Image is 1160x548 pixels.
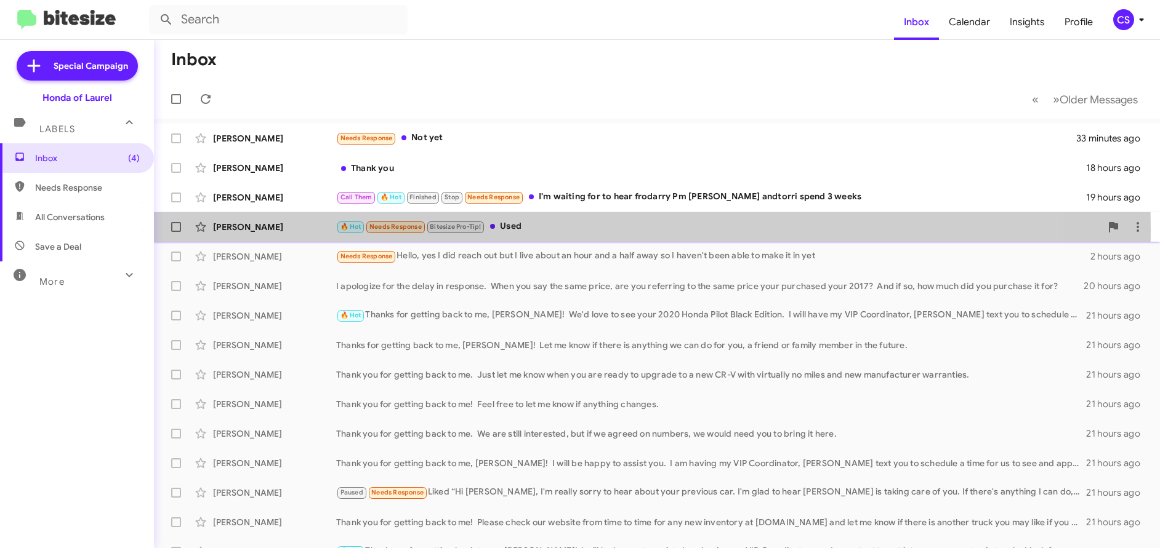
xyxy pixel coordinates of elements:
span: Needs Response [369,223,422,231]
div: 18 hours ago [1086,162,1150,174]
div: Thanks for getting back to me, [PERSON_NAME]! We'd love to see your 2020 Honda Pilot Black Editio... [336,308,1086,322]
span: Save a Deal [35,240,81,253]
div: [PERSON_NAME] [213,368,336,381]
span: Needs Response [340,252,393,260]
span: « [1032,92,1039,107]
a: Inbox [894,4,939,40]
button: CS [1103,9,1146,30]
div: Thank you for getting back to me, [PERSON_NAME]! I will be happy to assist you. I am having my VI... [336,457,1086,469]
span: Needs Response [340,134,393,142]
span: More [39,276,65,287]
a: Insights [1000,4,1055,40]
div: Hello, yes I did reach out but I live about an hour and a half away so I haven't been able to mak... [336,249,1090,263]
span: Needs Response [35,181,140,194]
div: [PERSON_NAME] [213,486,336,499]
span: » [1053,92,1060,107]
div: 21 hours ago [1086,427,1150,440]
div: Thank you [336,162,1086,174]
div: 2 hours ago [1090,250,1150,263]
a: Calendar [939,4,1000,40]
div: [PERSON_NAME] [213,132,336,145]
span: Paused [340,488,363,496]
h1: Inbox [171,50,217,69]
a: Profile [1055,4,1103,40]
span: Call Them [340,193,373,201]
span: Needs Response [467,193,520,201]
div: 21 hours ago [1086,398,1150,410]
div: [PERSON_NAME] [213,191,336,204]
div: [PERSON_NAME] [213,516,336,528]
div: 21 hours ago [1086,486,1150,499]
span: Labels [39,124,75,135]
div: Thanks for getting back to me, [PERSON_NAME]! Let me know if there is anything we can do for you,... [336,339,1086,351]
div: 21 hours ago [1086,457,1150,469]
span: All Conversations [35,211,105,223]
div: Thank you for getting back to me. Just let me know when you are ready to upgrade to a new CR-V wi... [336,368,1086,381]
div: [PERSON_NAME] [213,250,336,263]
div: [PERSON_NAME] [213,280,336,292]
div: 19 hours ago [1086,191,1150,204]
span: 🔥 Hot [340,223,361,231]
span: Needs Response [371,488,424,496]
div: [PERSON_NAME] [213,309,336,322]
div: [PERSON_NAME] [213,162,336,174]
div: 33 minutes ago [1076,132,1150,145]
span: Special Campaign [54,60,128,72]
div: Thank you for getting back to me. We are still interested, but if we agreed on numbers, we would ... [336,427,1086,440]
span: Bitesize Pro-Tip! [430,223,481,231]
div: Liked “Hi [PERSON_NAME], I'm really sorry to hear about your previous car. I'm glad to hear [PERS... [336,485,1086,499]
nav: Page navigation example [1025,87,1145,112]
div: Thank you for getting back to me! Feel free to let me know if anything changes. [336,398,1086,410]
div: 20 hours ago [1084,280,1150,292]
span: (4) [128,152,140,164]
div: [PERSON_NAME] [213,457,336,469]
div: [PERSON_NAME] [213,398,336,410]
div: Used [336,220,1101,234]
button: Next [1045,87,1145,112]
div: [PERSON_NAME] [213,339,336,351]
div: 21 hours ago [1086,516,1150,528]
div: 21 hours ago [1086,309,1150,322]
div: Thank you for getting back to me! Please check our website from time to time for any new inventor... [336,516,1086,528]
div: [PERSON_NAME] [213,221,336,233]
div: I apologize for the delay in response. When you say the same price, are you referring to the same... [336,280,1084,292]
div: Not yet [336,131,1076,145]
div: [PERSON_NAME] [213,427,336,440]
div: I'm waiting for to hear frodarry Pm [PERSON_NAME] andtorri spend 3 weeks [336,190,1086,204]
input: Search [149,5,408,34]
span: Inbox [35,152,140,164]
div: 21 hours ago [1086,339,1150,351]
span: Stop [445,193,459,201]
div: CS [1113,9,1134,30]
a: Special Campaign [17,51,138,81]
span: 🔥 Hot [340,311,361,319]
div: Honda of Laurel [42,92,112,104]
span: 🔥 Hot [381,193,401,201]
span: Finished [409,193,437,201]
button: Previous [1025,87,1046,112]
span: Older Messages [1060,93,1138,106]
div: 21 hours ago [1086,368,1150,381]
